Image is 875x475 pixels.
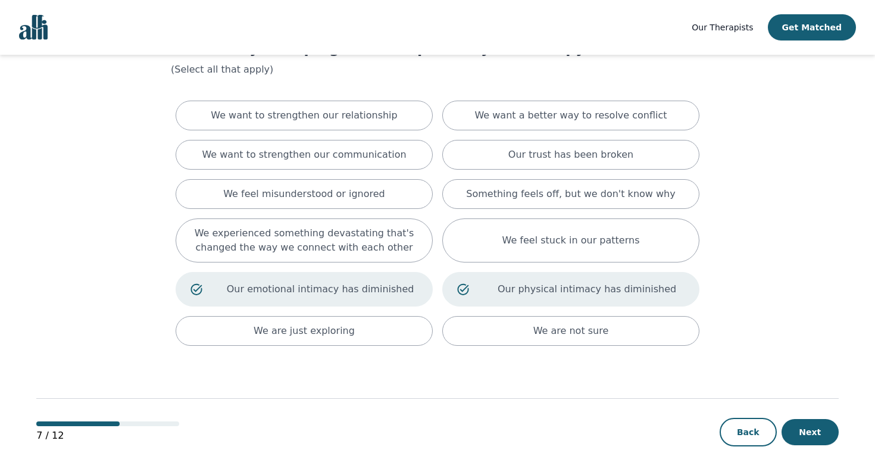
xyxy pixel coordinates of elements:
p: Our trust has been broken [508,148,633,162]
p: We experienced something devastating that's changed the way we connect with each other [190,226,418,255]
p: We are not sure [533,324,609,338]
p: We feel misunderstood or ignored [223,187,385,201]
p: Something feels off, but we don't know why [466,187,675,201]
p: We want a better way to resolve conflict [474,108,667,123]
button: Back [720,418,777,446]
p: 7 / 12 [36,429,179,443]
span: Our Therapists [692,23,753,32]
p: (Select all that apply) [171,62,704,77]
p: We want to strengthen our relationship [211,108,397,123]
img: alli logo [19,15,48,40]
p: We want to strengthen our communication [202,148,406,162]
button: Get Matched [768,14,856,40]
p: We feel stuck in our patterns [502,233,640,248]
a: Our Therapists [692,20,753,35]
button: Next [782,419,839,445]
p: Our emotional intimacy has diminished [223,282,418,296]
p: Our physical intimacy has diminished [489,282,685,296]
p: We are just exploring [254,324,355,338]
